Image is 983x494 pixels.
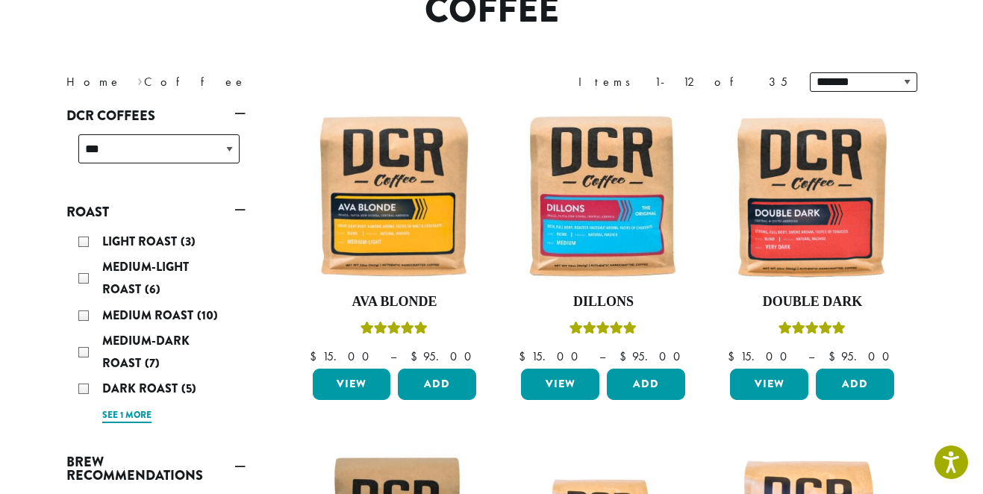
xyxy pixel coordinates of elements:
[197,307,218,324] span: (10)
[828,348,896,364] bdi: 95.00
[181,233,196,250] span: (3)
[411,348,423,364] span: $
[102,408,152,423] a: See 1 more
[726,110,898,282] img: Double-Dark-12oz-300x300.jpg
[102,307,197,324] span: Medium Roast
[620,348,687,364] bdi: 95.00
[599,348,605,364] span: –
[519,348,585,364] bdi: 15.00
[309,110,481,363] a: Ava BlondeRated 5.00 out of 5
[313,369,391,400] a: View
[102,332,190,372] span: Medium-Dark Roast
[828,348,841,364] span: $
[66,449,246,488] a: Brew Recommendations
[66,225,246,431] div: Roast
[521,369,599,400] a: View
[137,68,143,91] span: ›
[578,73,787,91] div: Items 1-12 of 35
[517,110,689,282] img: Dillons-12oz-300x300.jpg
[390,348,396,364] span: –
[361,319,428,342] div: Rated 5.00 out of 5
[517,294,689,310] h4: Dillons
[66,103,246,128] a: DCR Coffees
[102,258,189,298] span: Medium-Light Roast
[66,199,246,225] a: Roast
[808,348,814,364] span: –
[66,74,122,90] a: Home
[728,348,740,364] span: $
[145,354,160,372] span: (7)
[620,348,632,364] span: $
[728,348,794,364] bdi: 15.00
[66,128,246,181] div: DCR Coffees
[308,110,480,282] img: Ava-Blonde-12oz-1-300x300.jpg
[310,348,322,364] span: $
[310,348,376,364] bdi: 15.00
[730,369,808,400] a: View
[569,319,637,342] div: Rated 5.00 out of 5
[519,348,531,364] span: $
[726,294,898,310] h4: Double Dark
[145,281,160,298] span: (6)
[778,319,846,342] div: Rated 4.50 out of 5
[607,369,685,400] button: Add
[411,348,478,364] bdi: 95.00
[517,110,689,363] a: DillonsRated 5.00 out of 5
[309,294,481,310] h4: Ava Blonde
[66,73,469,91] nav: Breadcrumb
[726,110,898,363] a: Double DarkRated 4.50 out of 5
[816,369,894,400] button: Add
[102,233,181,250] span: Light Roast
[398,369,476,400] button: Add
[181,380,196,397] span: (5)
[102,380,181,397] span: Dark Roast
